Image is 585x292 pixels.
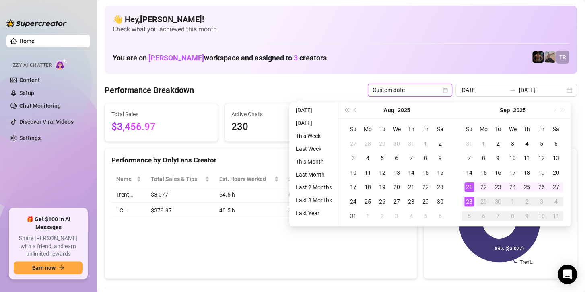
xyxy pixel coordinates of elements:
input: Start date [460,86,506,95]
div: 27 [551,182,561,192]
td: 2025-08-13 [389,165,404,180]
td: 2025-07-31 [404,136,418,151]
span: 230 [231,119,331,135]
div: 1 [421,139,431,148]
td: 2025-09-12 [534,151,549,165]
img: logo-BBDzfeDw.svg [6,19,67,27]
div: 25 [363,197,373,206]
div: 10 [508,153,517,163]
div: 30 [392,139,402,148]
td: 2025-09-02 [491,136,505,151]
td: 2025-09-06 [433,209,447,223]
div: 8 [508,211,517,221]
td: 2025-08-11 [360,165,375,180]
td: $3,077 [146,187,214,203]
div: 20 [551,168,561,177]
div: 2 [522,197,532,206]
div: 14 [464,168,474,177]
div: 6 [392,153,402,163]
th: Sa [549,122,563,136]
td: 2025-08-23 [433,180,447,194]
div: 5 [377,153,387,163]
td: 40.5 h [214,203,284,218]
div: 4 [522,139,532,148]
div: 4 [363,153,373,163]
td: 2025-08-28 [404,194,418,209]
td: 2025-09-27 [549,180,563,194]
td: 2025-08-02 [433,136,447,151]
div: 22 [479,182,488,192]
div: 15 [421,168,431,177]
li: Last 2 Months [292,183,335,192]
td: 2025-10-03 [534,194,549,209]
th: Tu [491,122,505,136]
li: This Month [292,157,335,167]
td: 2025-08-08 [418,151,433,165]
span: Share [PERSON_NAME] with a friend, and earn unlimited rewards [14,234,83,258]
td: 2025-08-01 [418,136,433,151]
td: 2025-09-24 [505,180,520,194]
a: Home [19,38,35,44]
li: [DATE] [292,118,335,128]
li: Last Month [292,170,335,179]
td: 2025-09-04 [404,209,418,223]
div: 26 [377,197,387,206]
th: Th [404,122,418,136]
td: 2025-09-03 [505,136,520,151]
td: 2025-08-05 [375,151,389,165]
td: 2025-09-01 [360,209,375,223]
td: 2025-07-30 [389,136,404,151]
div: 20 [392,182,402,192]
div: 4 [406,211,416,221]
li: Last 3 Months [292,195,335,205]
div: 6 [551,139,561,148]
div: 1 [363,211,373,221]
div: 13 [392,168,402,177]
th: Th [520,122,534,136]
td: 2025-10-11 [549,209,563,223]
th: Su [346,122,360,136]
td: 2025-08-03 [346,151,360,165]
li: Last Week [292,144,335,154]
div: 16 [493,168,503,177]
td: 2025-07-29 [375,136,389,151]
td: 2025-08-30 [433,194,447,209]
td: 2025-09-26 [534,180,549,194]
div: 29 [377,139,387,148]
div: 9 [435,153,445,163]
div: 5 [464,211,474,221]
img: Trent [532,51,544,63]
div: 23 [493,182,503,192]
td: 2025-09-20 [549,165,563,180]
div: 17 [348,182,358,192]
td: 2025-08-09 [433,151,447,165]
div: 1 [479,139,488,148]
div: 5 [537,139,546,148]
div: 8 [421,153,431,163]
th: Mo [360,122,375,136]
div: 10 [537,211,546,221]
div: 24 [348,197,358,206]
td: 2025-10-02 [520,194,534,209]
div: 3 [508,139,517,148]
td: 2025-08-15 [418,165,433,180]
td: 2025-09-15 [476,165,491,180]
button: Choose a year [398,102,410,118]
td: 2025-08-29 [418,194,433,209]
td: Trent… [111,187,146,203]
td: 2025-08-10 [346,165,360,180]
td: 2025-09-25 [520,180,534,194]
span: $3,456.97 [111,119,211,135]
td: 2025-08-26 [375,194,389,209]
li: This Week [292,131,335,141]
td: 2025-09-28 [462,194,476,209]
div: 1 [508,197,517,206]
span: swap-right [509,87,516,93]
div: 31 [406,139,416,148]
span: Total Sales [111,110,211,119]
td: 2025-10-01 [505,194,520,209]
td: 2025-09-05 [534,136,549,151]
div: 29 [479,197,488,206]
td: 2025-10-05 [462,209,476,223]
div: 22 [421,182,431,192]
